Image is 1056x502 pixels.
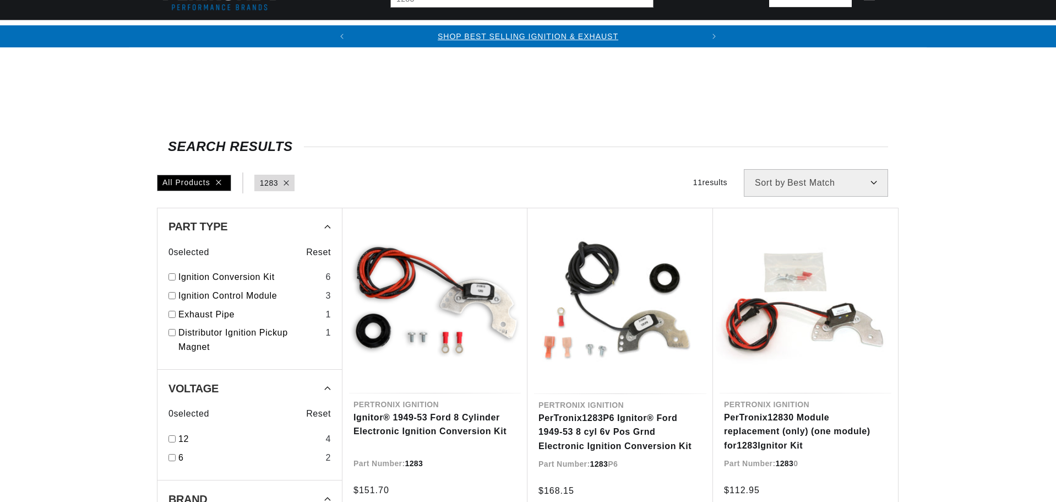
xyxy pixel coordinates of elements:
summary: Battery Products [672,20,780,46]
div: SEARCH RESULTS [168,141,888,152]
a: Ignition Control Module [178,289,321,303]
span: Voltage [168,383,219,394]
span: Sort by [755,179,785,187]
div: 1 [325,307,331,322]
div: 4 [325,432,331,446]
div: All Products [157,175,231,191]
a: 12 [178,432,321,446]
span: 0 selected [168,245,209,260]
button: Translation missing: en.sections.announcements.next_announcement [703,25,725,47]
a: Ignitor® 1949-53 Ford 8 Cylinder Electronic Ignition Conversion Kit [353,411,516,439]
div: Announcement [353,30,703,42]
button: Translation missing: en.sections.announcements.previous_announcement [331,25,353,47]
div: 1 of 2 [353,30,703,42]
a: 1283 [260,177,279,189]
span: Part Type [168,221,227,232]
a: PerTronix1283P6 Ignitor® Ford 1949-53 8 cyl 6v Pos Grnd Electronic Ignition Conversion Kit [538,411,702,454]
slideshow-component: Translation missing: en.sections.announcements.announcement_bar [129,25,927,47]
div: 2 [325,451,331,465]
a: Distributor Ignition Pickup Magnet [178,326,321,354]
summary: Ignition Conversions [157,20,276,46]
a: PerTronix12830 Module replacement (only) (one module) for1283Ignitor Kit [724,411,887,453]
a: Exhaust Pipe [178,307,321,322]
div: 3 [325,289,331,303]
summary: Headers, Exhausts & Components [398,20,589,46]
summary: Engine Swaps [589,20,672,46]
div: 1 [325,326,331,340]
span: Reset [306,407,331,421]
summary: Coils & Distributors [276,20,398,46]
a: SHOP BEST SELLING IGNITION & EXHAUST [438,32,618,41]
select: Sort by [744,169,888,197]
div: 6 [325,270,331,284]
span: 0 selected [168,407,209,421]
summary: Spark Plug Wires [780,20,885,46]
summary: Motorcycle [885,20,962,46]
span: Reset [306,245,331,260]
span: 11 results [693,178,727,187]
a: 6 [178,451,321,465]
a: Ignition Conversion Kit [178,270,321,284]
